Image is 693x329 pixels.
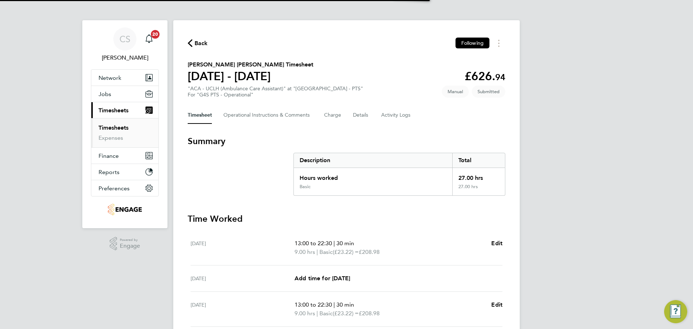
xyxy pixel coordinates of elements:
button: Following [456,38,489,48]
span: 30 min [336,301,354,308]
span: £208.98 [359,248,380,255]
div: Summary [293,153,505,196]
button: Timesheets [91,102,158,118]
div: [DATE] [191,274,295,283]
div: Basic [300,184,310,190]
a: 20 [142,27,156,51]
span: Finance [99,152,119,159]
span: Engage [120,243,140,249]
div: [DATE] [191,239,295,256]
span: 9.00 hrs [295,310,315,317]
button: Preferences [91,180,158,196]
div: Total [452,153,505,168]
h3: Time Worked [188,213,505,225]
h2: [PERSON_NAME] [PERSON_NAME] Timesheet [188,60,313,69]
span: 13:00 to 22:30 [295,301,332,308]
span: Following [461,40,484,46]
span: This timesheet was manually created. [442,86,469,98]
app-decimal: £626. [465,69,505,83]
button: Operational Instructions & Comments [223,107,313,124]
div: [DATE] [191,300,295,318]
span: Jobs [99,91,111,98]
span: (£23.22) = [333,310,359,317]
span: Edit [491,301,502,308]
button: Timesheet [188,107,212,124]
a: Timesheets [99,124,128,131]
span: 13:00 to 22:30 [295,240,332,247]
a: Go to home page [91,204,159,215]
span: Back [195,39,208,48]
button: Finance [91,148,158,164]
div: Timesheets [91,118,158,147]
div: Hours worked [294,168,452,184]
a: Powered byEngage [110,237,140,251]
button: Charge [324,107,341,124]
span: Preferences [99,185,130,192]
button: Network [91,70,158,86]
div: "ACA - UCLH (Ambulance Care Assistant)" at "[GEOGRAPHIC_DATA] - PTS" [188,86,363,98]
span: This timesheet is Submitted. [472,86,505,98]
span: £208.98 [359,310,380,317]
span: Basic [319,248,333,256]
span: Ciaron Sherry [91,53,159,62]
span: | [334,240,335,247]
span: 9.00 hrs [295,248,315,255]
div: Description [294,153,452,168]
div: For "G4S PTS - Operational" [188,92,363,98]
span: | [317,248,318,255]
a: Edit [491,239,502,248]
span: Powered by [120,237,140,243]
span: Edit [491,240,502,247]
button: Timesheets Menu [492,38,505,49]
div: 27.00 hrs [452,184,505,195]
button: Activity Logs [381,107,411,124]
span: 30 min [336,240,354,247]
span: CS [119,34,130,44]
button: Jobs [91,86,158,102]
span: (£23.22) = [333,248,359,255]
span: 20 [151,30,160,39]
a: Edit [491,300,502,309]
a: Expenses [99,134,123,141]
h1: [DATE] - [DATE] [188,69,313,83]
span: | [317,310,318,317]
span: Network [99,74,121,81]
span: Add time for [DATE] [295,275,350,282]
button: Back [188,39,208,48]
button: Reports [91,164,158,180]
img: g4s7-logo-retina.png [108,204,141,215]
span: Basic [319,309,333,318]
a: Add time for [DATE] [295,274,350,283]
span: Reports [99,169,119,176]
a: CS[PERSON_NAME] [91,27,159,62]
span: | [334,301,335,308]
button: Details [353,107,370,124]
h3: Summary [188,135,505,147]
span: Timesheets [99,107,128,114]
button: Engage Resource Center [664,300,687,323]
nav: Main navigation [82,20,167,228]
span: 94 [495,72,505,82]
div: 27.00 hrs [452,168,505,184]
